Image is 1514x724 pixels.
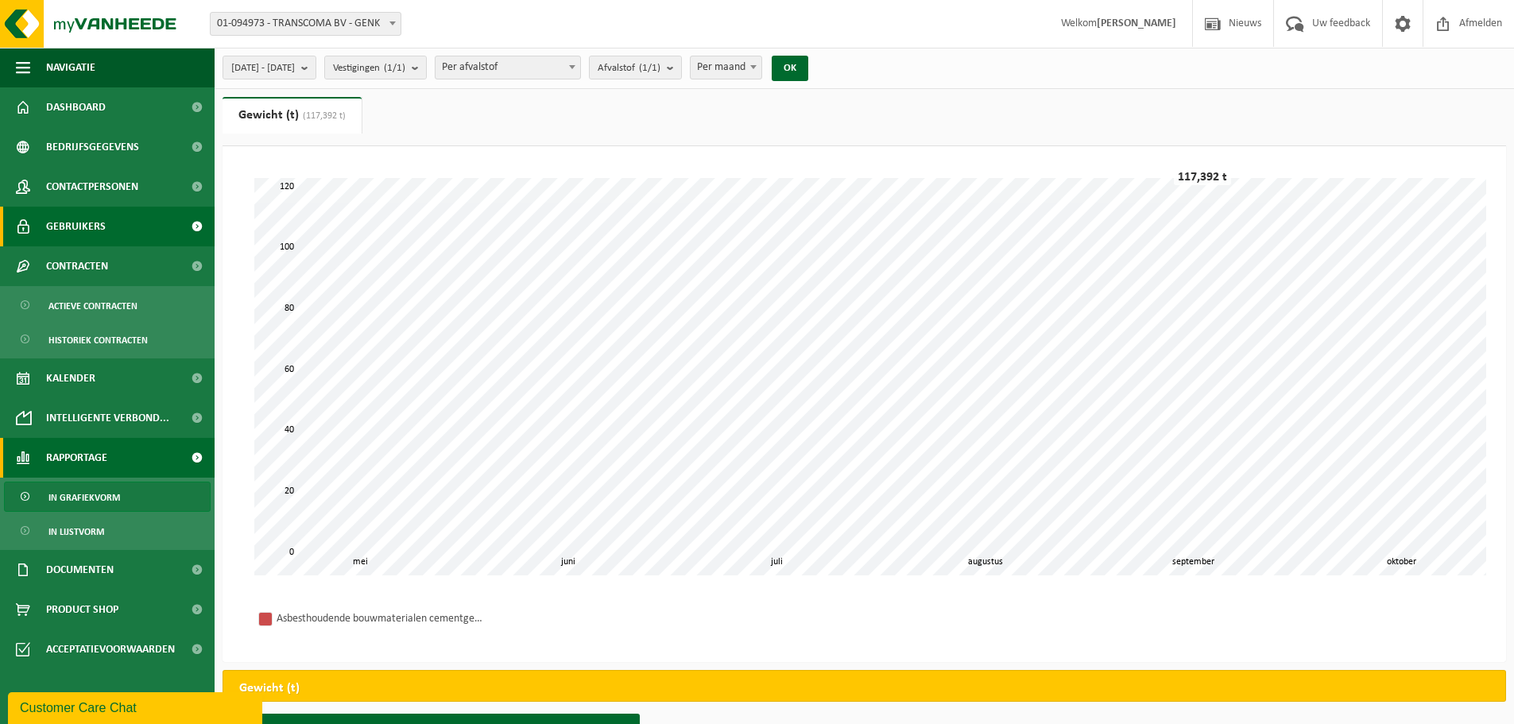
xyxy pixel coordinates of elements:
[46,167,138,207] span: Contactpersonen
[46,87,106,127] span: Dashboard
[46,48,95,87] span: Navigatie
[223,56,316,79] button: [DATE] - [DATE]
[1174,169,1231,185] div: 117,392 t
[589,56,682,79] button: Afvalstof(1/1)
[46,207,106,246] span: Gebruikers
[333,56,405,80] span: Vestigingen
[435,56,581,79] span: Per afvalstof
[46,438,107,478] span: Rapportage
[639,63,660,73] count: (1/1)
[46,398,169,438] span: Intelligente verbond...
[690,56,762,79] span: Per maand
[4,290,211,320] a: Actieve contracten
[772,56,808,81] button: OK
[384,63,405,73] count: (1/1)
[277,609,483,629] div: Asbesthoudende bouwmaterialen cementgebonden (hechtgebonden)
[211,13,401,35] span: 01-094973 - TRANSCOMA BV - GENK
[46,590,118,629] span: Product Shop
[48,325,148,355] span: Historiek contracten
[210,12,401,36] span: 01-094973 - TRANSCOMA BV - GENK
[223,97,362,134] a: Gewicht (t)
[46,358,95,398] span: Kalender
[223,671,316,706] h2: Gewicht (t)
[4,516,211,546] a: In lijstvorm
[48,517,104,547] span: In lijstvorm
[46,127,139,167] span: Bedrijfsgegevens
[4,482,211,512] a: In grafiekvorm
[1097,17,1176,29] strong: [PERSON_NAME]
[299,111,346,121] span: (117,392 t)
[48,482,120,513] span: In grafiekvorm
[46,246,108,286] span: Contracten
[231,56,295,80] span: [DATE] - [DATE]
[48,291,137,321] span: Actieve contracten
[598,56,660,80] span: Afvalstof
[436,56,580,79] span: Per afvalstof
[46,550,114,590] span: Documenten
[691,56,761,79] span: Per maand
[8,689,265,724] iframe: chat widget
[324,56,427,79] button: Vestigingen(1/1)
[46,629,175,669] span: Acceptatievoorwaarden
[4,324,211,354] a: Historiek contracten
